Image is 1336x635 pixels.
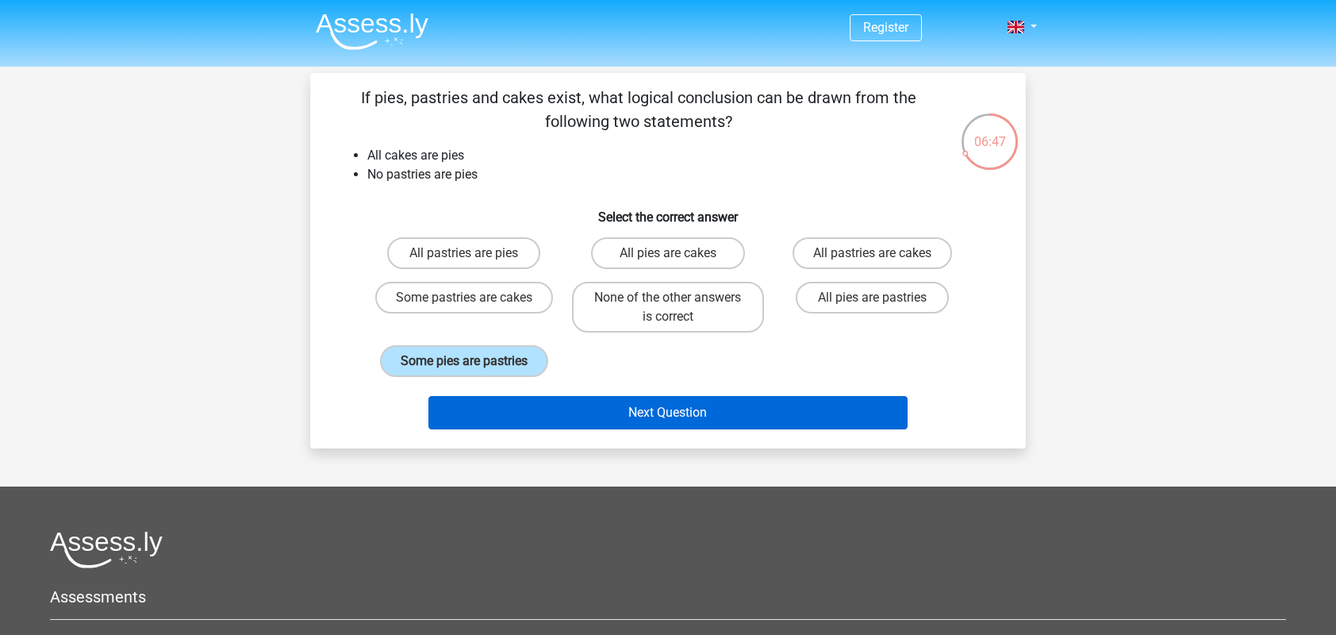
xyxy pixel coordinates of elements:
[50,531,163,568] img: Assessly logo
[375,282,553,314] label: Some pastries are cakes
[367,165,1000,184] li: No pastries are pies
[336,197,1000,225] h6: Select the correct answer
[793,237,952,269] label: All pastries are cakes
[572,282,763,333] label: None of the other answers is correct
[316,13,428,50] img: Assessly
[960,112,1019,152] div: 06:47
[428,396,908,429] button: Next Question
[50,587,1286,606] h5: Assessments
[863,20,908,35] a: Register
[591,237,744,269] label: All pies are cakes
[796,282,949,314] label: All pies are pastries
[387,237,540,269] label: All pastries are pies
[367,146,1000,165] li: All cakes are pies
[336,86,941,133] p: If pies, pastries and cakes exist, what logical conclusion can be drawn from the following two st...
[380,345,548,377] label: Some pies are pastries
